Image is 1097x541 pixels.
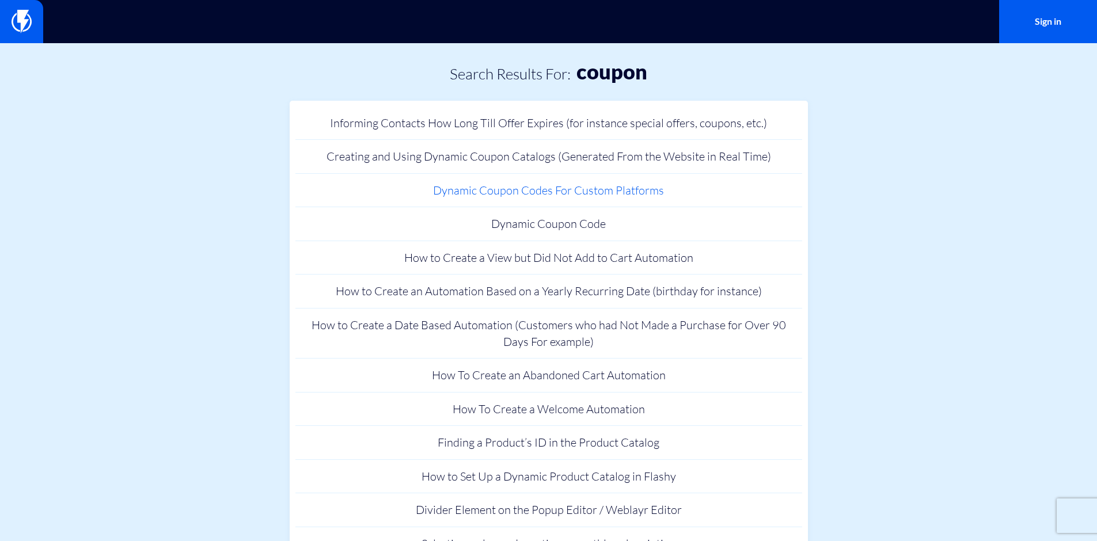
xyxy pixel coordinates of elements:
a: How to Create an Automation Based on a Yearly Recurring Date (birthday for instance) [295,275,802,308]
a: Dynamic Coupon Codes For Custom Platforms [295,174,802,208]
a: How to Create a Date Based Automation (Customers who had Not Made a Purchase for Over 90 Days For... [295,308,802,359]
a: How to Set Up a Dynamic Product Catalog in Flashy [295,460,802,494]
a: Finding a Product’s ID in the Product Catalog [295,426,802,460]
a: Divider Element on the Popup Editor / Weblayr Editor [295,493,802,527]
h1: coupon [576,60,647,83]
a: Creating and Using Dynamic Coupon Catalogs (Generated From the Website in Real Time) [295,140,802,174]
a: How To Create an Abandoned Cart Automation [295,359,802,393]
h2: Search Results for: [450,66,571,82]
a: Informing Contacts How Long Till Offer Expires (for instance special offers, coupons, etc.) [295,106,802,140]
a: How to Create a View but Did Not Add to Cart Automation [295,241,802,275]
a: How To Create a Welcome Automation [295,393,802,426]
a: Dynamic Coupon Code [295,207,802,241]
